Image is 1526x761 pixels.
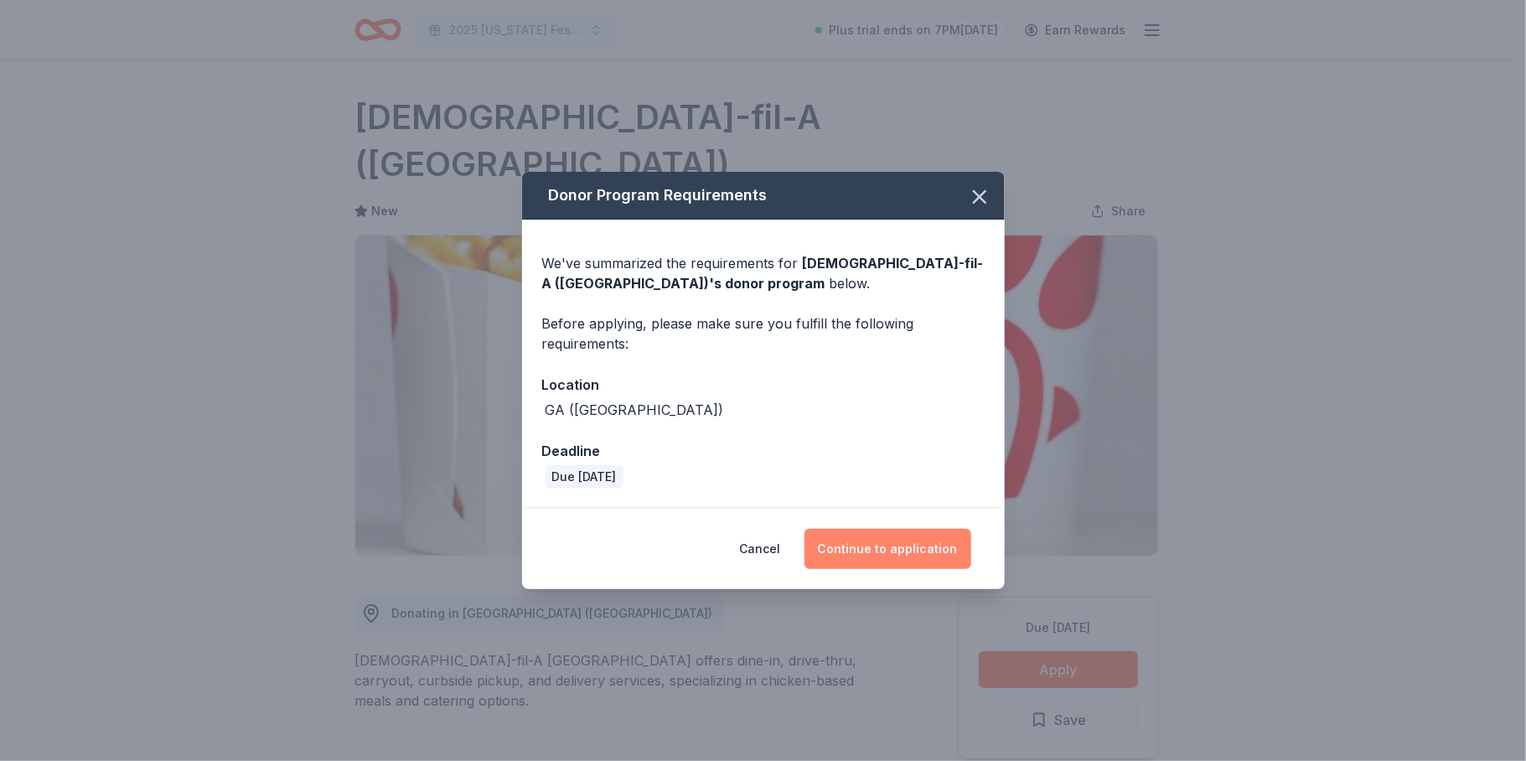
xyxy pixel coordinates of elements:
div: Location [542,374,985,396]
div: Deadline [542,440,985,462]
div: Before applying, please make sure you fulfill the following requirements: [542,313,985,354]
div: We've summarized the requirements for below. [542,253,985,293]
button: Continue to application [804,529,971,569]
div: GA ([GEOGRAPHIC_DATA]) [546,400,724,420]
div: Due [DATE] [546,465,623,489]
button: Cancel [740,529,781,569]
div: Donor Program Requirements [522,172,1005,220]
